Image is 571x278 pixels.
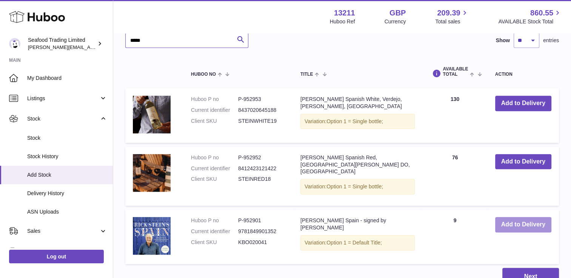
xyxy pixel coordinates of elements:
span: Add Stock [27,171,107,179]
div: Seafood Trading Limited [28,37,96,51]
span: [PERSON_NAME][EMAIL_ADDRESS][DOMAIN_NAME] [28,44,151,50]
div: Variation: [300,179,415,194]
div: Variation: [300,114,415,129]
span: Stock History [27,153,107,160]
div: Currency [385,18,406,25]
dd: STEINRED18 [238,176,285,183]
span: My Dashboard [27,75,107,82]
button: Add to Delivery [495,217,551,232]
button: Add to Delivery [495,154,551,170]
img: Rick Stein's Spanish Red, Campo de Borja DO, Spain [133,154,171,192]
dd: P-952901 [238,217,285,224]
dd: 8437020645188 [238,107,285,114]
span: ASN Uploads [27,208,107,215]
dt: Client SKU [191,239,238,246]
td: [PERSON_NAME] Spanish White, Verdejo, [PERSON_NAME], [GEOGRAPHIC_DATA] [293,88,422,143]
span: AVAILABLE Stock Total [498,18,562,25]
span: Delivery History [27,190,107,197]
td: 130 [422,88,487,143]
strong: 13211 [334,8,355,18]
a: 209.39 Total sales [435,8,469,25]
dt: Client SKU [191,176,238,183]
dd: 8412423121422 [238,165,285,172]
span: Stock [27,134,107,142]
span: Stock [27,115,99,122]
span: Title [300,72,313,77]
td: [PERSON_NAME] Spain - signed by [PERSON_NAME] [293,209,422,264]
button: Add to Delivery [495,96,551,111]
dd: 9781849901352 [238,228,285,235]
img: nathaniellynch@rickstein.com [9,38,20,49]
img: Rick Stein's Spanish White, Verdejo, D.O Rueda, Spain [133,96,171,133]
dt: Current identifier [191,165,238,172]
div: Variation: [300,235,415,251]
span: Sales [27,228,99,235]
dd: STEINWHITE19 [238,118,285,125]
span: Option 1 = Single bottle; [326,118,383,124]
span: Listings [27,95,99,102]
span: AVAILABLE Total [443,67,468,76]
dd: P-952953 [238,96,285,103]
span: Option 1 = Single bottle; [326,183,383,189]
span: 860.55 [530,8,553,18]
span: Huboo no [191,72,216,77]
span: 209.39 [437,8,460,18]
dt: Huboo P no [191,96,238,103]
dd: KBO020041 [238,239,285,246]
td: 76 [422,147,487,206]
dt: Current identifier [191,228,238,235]
dt: Huboo P no [191,154,238,161]
dt: Client SKU [191,118,238,125]
dt: Huboo P no [191,217,238,224]
div: Huboo Ref [330,18,355,25]
td: [PERSON_NAME] Spanish Red, [GEOGRAPHIC_DATA][PERSON_NAME] DO, [GEOGRAPHIC_DATA] [293,147,422,206]
span: Total sales [435,18,469,25]
td: 9 [422,209,487,264]
label: Show [496,37,510,44]
a: 860.55 AVAILABLE Stock Total [498,8,562,25]
div: Action [495,72,551,77]
dt: Current identifier [191,107,238,114]
strong: GBP [389,8,406,18]
span: entries [543,37,559,44]
span: Option 1 = Default Title; [326,240,382,246]
a: Log out [9,250,104,263]
img: Rick Stein's Spain - signed by Rick [133,217,171,255]
dd: P-952952 [238,154,285,161]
